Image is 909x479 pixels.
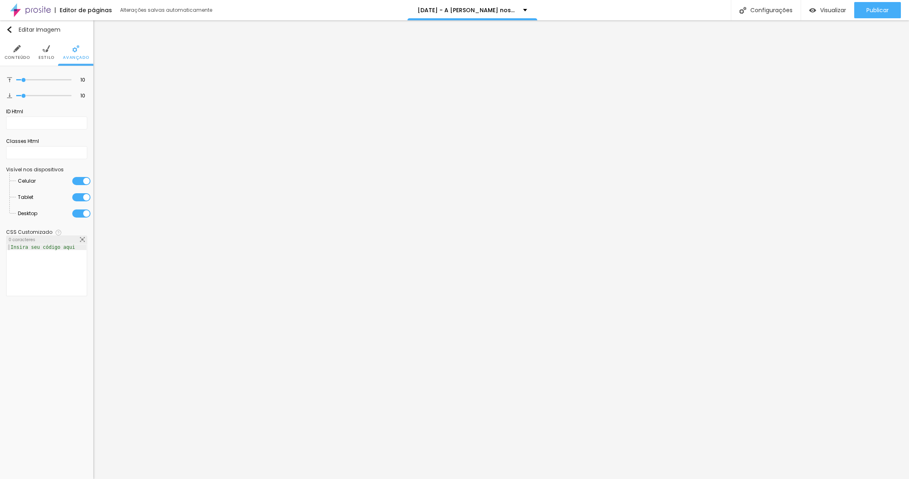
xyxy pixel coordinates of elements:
[39,56,54,60] span: Estilo
[801,2,854,18] button: Visualizar
[820,7,846,13] span: Visualizar
[72,45,80,52] img: Icone
[6,26,13,33] img: Icone
[418,7,517,13] p: [DATE] - A [PERSON_NAME] nossa morada
[63,56,89,60] span: Avançado
[80,237,85,242] img: Icone
[6,167,87,172] div: Visível nos dispositivos
[56,230,61,235] img: Icone
[7,93,12,98] img: Icone
[4,56,30,60] span: Conteúdo
[866,7,889,13] span: Publicar
[120,8,213,13] div: Alterações salvas automaticamente
[55,7,112,13] div: Editor de páginas
[6,138,87,145] div: Classes Html
[18,173,36,189] span: Celular
[854,2,901,18] button: Publicar
[7,244,79,250] div: Insira seu código aqui
[809,7,816,14] img: view-1.svg
[6,230,52,235] div: CSS Customizado
[93,20,909,479] iframe: Editor
[18,189,33,205] span: Tablet
[6,108,87,115] div: ID Html
[739,7,746,14] img: Icone
[43,45,50,52] img: Icone
[6,236,87,244] div: 0 caracteres
[7,77,12,82] img: Icone
[6,26,60,33] div: Editar Imagem
[13,45,21,52] img: Icone
[18,205,37,222] span: Desktop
